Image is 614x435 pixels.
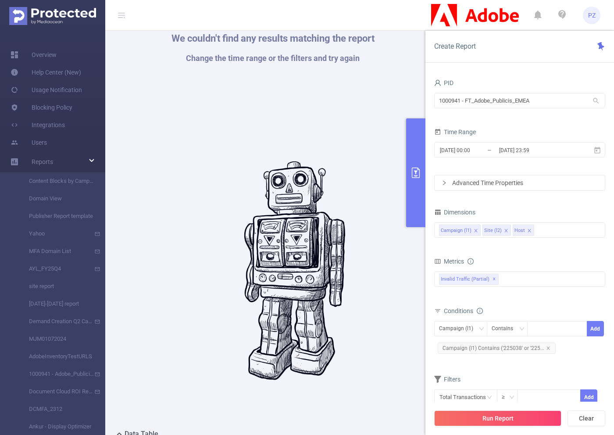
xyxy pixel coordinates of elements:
[18,313,95,330] a: Demand Creation Q2 Campaigns
[468,258,474,264] i: icon: info-circle
[11,134,47,151] a: Users
[439,144,510,156] input: Start date
[435,175,605,190] div: icon: rightAdvanced Time Properties
[502,390,511,404] div: ≥
[18,383,95,400] a: Document Cloud ROI Report
[18,242,95,260] a: MFA Domain List
[11,64,81,81] a: Help Center (New)
[474,228,478,234] i: icon: close
[18,190,95,207] a: Domain View
[18,225,95,242] a: Yahoo
[492,321,519,336] div: Contains
[434,128,476,135] span: Time Range
[18,365,95,383] a: 1000941 - Adobe_Publicis_EMEA_Misinformation
[434,42,476,50] span: Create Report
[509,395,514,401] i: icon: down
[434,258,464,265] span: Metrics
[493,274,496,285] span: ✕
[498,144,569,156] input: End date
[504,228,508,234] i: icon: close
[439,274,499,285] span: Invalid Traffic (partial)
[439,225,481,236] li: Campaign (l1)
[580,389,597,405] button: Add
[514,225,525,236] div: Host
[11,81,82,99] a: Usage Notification
[11,116,65,134] a: Integrations
[438,342,556,354] span: Campaign (l1) Contains ('225038' or '225...
[32,158,53,165] span: Reports
[18,278,95,295] a: site report
[244,161,346,381] img: #
[18,260,95,278] a: AYL_FY25Q4
[519,326,525,332] i: icon: down
[439,321,479,336] div: Campaign (l1)
[479,326,484,332] i: icon: down
[546,346,550,350] i: icon: close
[588,7,596,24] span: PZ
[32,153,53,171] a: Reports
[18,172,95,190] a: Content Blocks by Campaign
[568,410,605,426] button: Clear
[442,180,447,185] i: icon: right
[18,400,95,418] a: DCMFA_2312
[444,307,483,314] span: Conditions
[587,321,604,336] button: Add
[11,99,72,116] a: Blocking Policy
[18,295,95,313] a: [DATE]-[DATE] report
[434,376,460,383] span: Filters
[482,225,511,236] li: Site (l2)
[484,225,502,236] div: Site (l2)
[434,79,441,86] i: icon: user
[477,308,483,314] i: icon: info-circle
[527,228,532,234] i: icon: close
[171,34,375,43] h1: We couldn't find any results matching the report
[18,207,95,225] a: Publisher Report template
[171,54,375,62] h1: Change the time range or the filters and try again
[434,209,475,216] span: Dimensions
[513,225,534,236] li: Host
[11,46,57,64] a: Overview
[18,348,95,365] a: AdobeInventoryTestURLS
[434,410,561,426] button: Run Report
[9,7,96,25] img: Protected Media
[434,79,453,86] span: PID
[18,330,95,348] a: MJM01072024
[441,225,471,236] div: Campaign (l1)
